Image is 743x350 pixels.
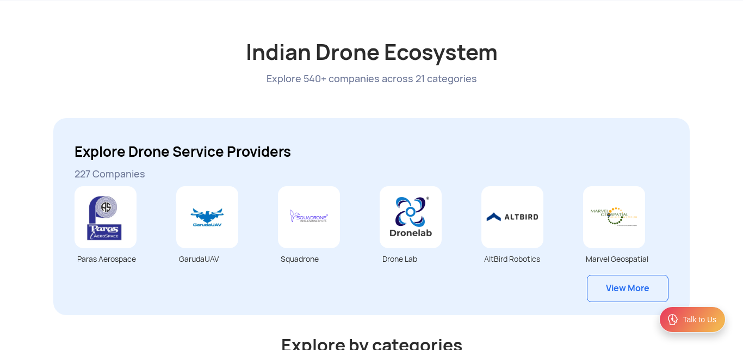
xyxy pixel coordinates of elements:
[176,186,238,248] img: Garuda
[179,254,262,265] p: GarudaUAV
[481,212,567,265] a: AltBird Robotics
[75,186,137,248] img: Paras
[75,142,668,162] h3: Explore Drone Service Providers
[278,186,340,248] img: Squadrone
[586,254,668,265] p: Marvel Geospatial
[382,254,465,265] p: Drone Lab
[176,212,262,265] a: GarudaUAV
[587,275,668,302] a: View More
[583,186,645,248] img: GarudaUAV
[281,254,363,265] p: Squadrone
[75,167,668,181] p: 227 Companies
[61,72,682,85] p: Explore 540+ companies across 21 categories
[683,314,716,325] div: Talk to Us
[666,313,679,326] img: ic_Support.svg
[481,186,543,248] img: Matrixgeo
[380,186,442,248] img: Dronlab
[583,212,668,265] a: Marvel Geospatial
[484,254,567,265] p: AltBird Robotics
[77,254,160,265] p: Paras Aerospace
[75,212,160,265] a: Paras Aerospace
[61,12,682,66] h2: Indian Drone Ecosystem
[380,212,465,265] a: Drone Lab
[278,212,363,265] a: Squadrone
